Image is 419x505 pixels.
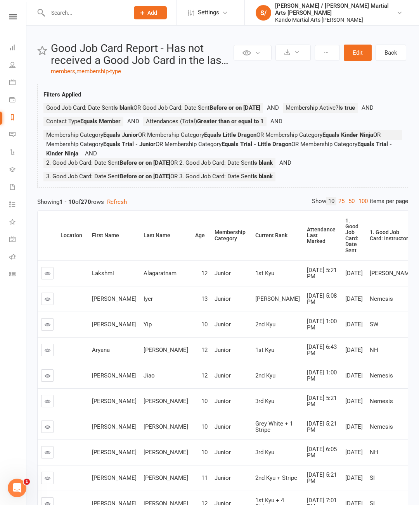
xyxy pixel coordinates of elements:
iframe: Intercom live chat [8,479,26,497]
span: Nemesis [370,372,393,379]
span: [PERSON_NAME] [92,372,137,379]
span: Aryana [92,346,110,353]
strong: Is blank [113,104,133,111]
div: Location [61,233,82,238]
span: 11 [201,474,208,481]
div: Kando Martial Arts [PERSON_NAME] [275,16,396,23]
span: 3rd Kyu [255,398,274,405]
span: 1st Kyu [255,270,274,277]
div: Last Name [144,233,185,238]
span: Yip [144,321,152,328]
span: [DATE] 5:21 PM [307,267,337,280]
div: First Name [92,233,134,238]
div: Age [195,233,205,238]
span: Junior [215,474,231,481]
span: SI [370,474,375,481]
a: Back [376,45,406,61]
span: Jiao [144,372,155,379]
span: NH [370,449,378,456]
span: 3rd Kyu [255,449,274,456]
span: Membership Active? [286,104,355,111]
a: members [51,68,75,75]
a: Class kiosk mode [9,266,27,284]
button: Add [134,6,167,19]
span: OR 3. Good Job Card: Date Sent [170,173,273,180]
span: [DATE] 1:00 PM [307,369,337,383]
span: [DATE] 5:21 PM [307,420,337,434]
strong: Equals Member [80,118,121,125]
span: [PERSON_NAME] [255,295,300,302]
span: [DATE] 6:05 PM [307,446,337,459]
span: [DATE] 6:43 PM [307,343,337,357]
div: Current Rank [255,233,297,238]
div: Membership Category [215,229,246,241]
span: OR Membership Category [46,141,392,157]
span: , [75,68,76,75]
span: [DATE] [345,295,363,302]
span: Junior [215,372,231,379]
strong: Before or on [DATE] [119,159,170,166]
strong: Before or on [DATE] [119,173,170,180]
span: OR Membership Category [156,141,291,148]
span: [PERSON_NAME] [144,398,188,405]
span: 2nd Kyu + Stripe [255,474,297,481]
span: SW [370,321,378,328]
span: Good Job Card: Date Sent [46,104,133,111]
span: 1 [24,479,30,485]
span: [DATE] 5:21 PM [307,471,337,485]
span: Nemesis [370,295,393,302]
span: 2nd Kyu [255,372,275,379]
span: Junior [215,423,231,430]
span: Junior [215,346,231,353]
span: [DATE] [345,372,363,379]
a: Reports [9,109,27,127]
span: [DATE] [345,321,363,328]
span: [DATE] 5:08 PM [307,292,337,306]
a: Payments [9,92,27,109]
span: [PERSON_NAME] [92,449,137,456]
span: [DATE] 1:00 PM [307,318,337,331]
span: Nemesis [370,398,393,405]
span: 10 [201,321,208,328]
span: Grey White + 1 Stripe [255,420,293,434]
strong: Equals Little Dragon [204,131,256,138]
div: 1. Good Job Card: Date Sent [345,218,360,253]
a: 50 [346,197,357,205]
span: [PERSON_NAME] [92,423,137,430]
span: OR Membership Category [46,131,381,148]
span: [PERSON_NAME] [144,474,188,481]
span: 13 [201,295,208,302]
strong: Is true [338,104,355,111]
input: Search... [45,7,124,18]
span: Junior [215,449,231,456]
span: 12 [201,346,208,353]
span: [PERSON_NAME] [144,346,188,353]
span: 10 [201,398,208,405]
a: Calendar [9,74,27,92]
span: OR 2. Good Job Card: Date Sent [170,159,273,166]
strong: Greater than or equal to 1 [197,118,264,125]
span: Nemesis [370,423,393,430]
strong: Equals Junior [103,131,138,138]
button: Refresh [107,197,127,207]
span: Alagaratnam [144,270,177,277]
a: membership-type [76,68,121,75]
strong: Before or on [DATE] [209,104,260,111]
span: Lakshmi [92,270,114,277]
span: Attendances (Total) [146,118,264,125]
strong: Equals Trial - Junior [103,141,156,148]
span: [PERSON_NAME] [92,295,137,302]
span: 12 [201,372,208,379]
div: Showing of rows [37,197,408,207]
span: 10 [201,423,208,430]
strong: 270 [81,198,91,205]
span: Add [147,10,157,16]
a: General attendance kiosk mode [9,231,27,249]
a: What's New [9,214,27,231]
span: [DATE] [345,346,363,353]
span: [PERSON_NAME] [92,474,137,481]
a: Roll call kiosk mode [9,249,27,266]
h2: Good Job Card Report - Has not received a Good Job Card in the last 3 months [51,43,232,67]
strong: 1 - 10 [59,198,75,205]
div: Attendance Last Marked [307,227,336,245]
